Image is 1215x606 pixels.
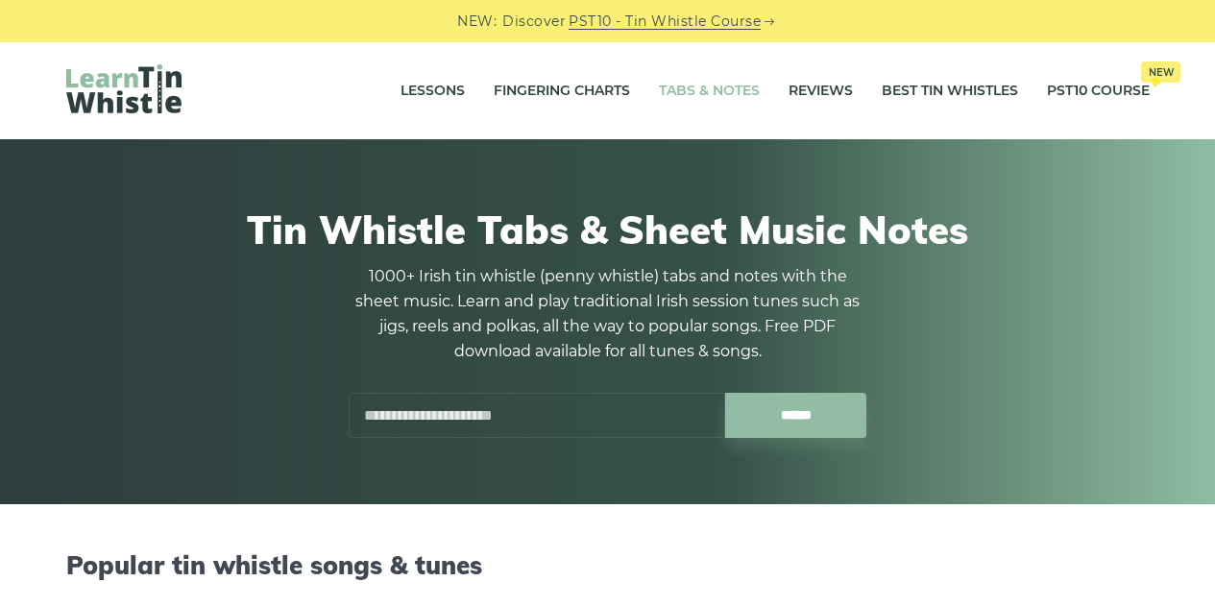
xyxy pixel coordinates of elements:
[1141,61,1180,83] span: New
[789,67,853,115] a: Reviews
[66,206,1150,253] h1: Tin Whistle Tabs & Sheet Music Notes
[1047,67,1150,115] a: PST10 CourseNew
[349,264,867,364] p: 1000+ Irish tin whistle (penny whistle) tabs and notes with the sheet music. Learn and play tradi...
[882,67,1018,115] a: Best Tin Whistles
[66,550,1150,580] h2: Popular tin whistle songs & tunes
[494,67,630,115] a: Fingering Charts
[66,64,182,113] img: LearnTinWhistle.com
[659,67,760,115] a: Tabs & Notes
[401,67,465,115] a: Lessons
